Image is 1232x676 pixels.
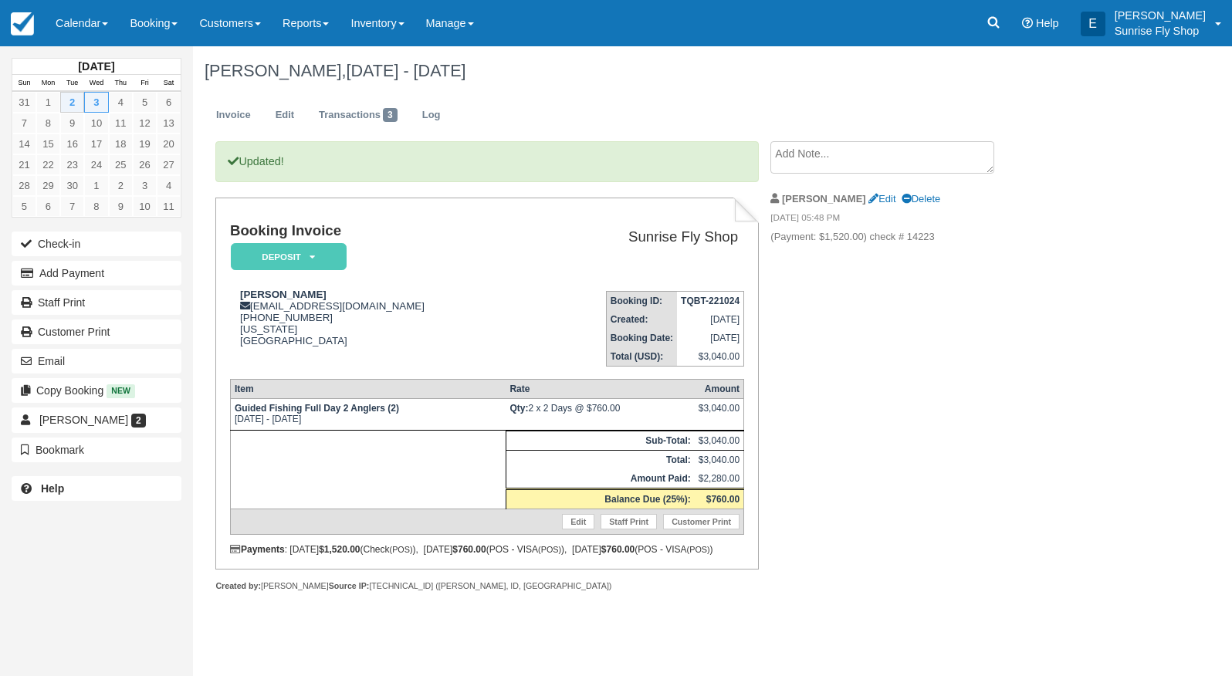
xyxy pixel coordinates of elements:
[109,196,133,217] a: 9
[329,581,370,590] strong: Source IP:
[60,196,84,217] a: 7
[606,310,677,329] th: Created:
[687,545,710,554] small: (POS)
[868,193,895,204] a: Edit
[383,108,398,122] span: 3
[41,482,64,495] b: Help
[109,134,133,154] a: 18
[84,134,108,154] a: 17
[133,92,157,113] a: 5
[699,403,740,426] div: $3,040.00
[12,349,181,373] button: Email
[536,229,738,245] h2: Sunrise Fly Shop
[390,545,413,554] small: (POS)
[60,175,84,196] a: 30
[36,92,60,113] a: 1
[109,175,133,196] a: 2
[157,196,181,217] a: 11
[12,113,36,134] a: 7
[230,289,530,346] div: [EMAIL_ADDRESS][DOMAIN_NAME] [PHONE_NUMBER] [US_STATE] [GEOGRAPHIC_DATA]
[606,347,677,367] th: Total (USD):
[84,196,108,217] a: 8
[230,379,506,398] th: Item
[12,261,181,286] button: Add Payment
[109,113,133,134] a: 11
[677,329,744,347] td: [DATE]
[12,196,36,217] a: 5
[36,75,60,92] th: Mon
[133,196,157,217] a: 10
[695,431,744,450] td: $3,040.00
[36,196,60,217] a: 6
[663,514,740,529] a: Customer Print
[107,384,135,397] span: New
[770,230,1031,245] p: (Payment: $1,520.00) check # 14223
[506,379,694,398] th: Rate
[215,580,758,592] div: [PERSON_NAME] [TECHNICAL_ID] ([PERSON_NAME], ID, [GEOGRAPHIC_DATA])
[601,514,657,529] a: Staff Print
[506,450,694,469] th: Total:
[695,379,744,398] th: Amount
[681,296,740,306] strong: TQBT-221024
[36,154,60,175] a: 22
[230,544,744,555] div: : [DATE] (Check ), [DATE] (POS - VISA ), [DATE] (POS - VISA )
[36,134,60,154] a: 15
[506,488,694,509] th: Balance Due (25%):
[695,469,744,489] td: $2,280.00
[506,398,694,430] td: 2 x 2 Days @ $760.00
[606,329,677,347] th: Booking Date:
[60,75,84,92] th: Tue
[695,450,744,469] td: $3,040.00
[606,291,677,310] th: Booking ID:
[230,223,530,239] h1: Booking Invoice
[12,476,181,501] a: Help
[157,175,181,196] a: 4
[157,92,181,113] a: 6
[36,113,60,134] a: 8
[157,154,181,175] a: 27
[157,134,181,154] a: 20
[411,100,452,130] a: Log
[509,403,528,414] strong: Qty
[12,378,181,403] button: Copy Booking New
[12,75,36,92] th: Sun
[133,175,157,196] a: 3
[230,242,341,271] a: Deposit
[11,12,34,35] img: checkfront-main-nav-mini-logo.png
[230,544,285,555] strong: Payments
[60,113,84,134] a: 9
[1022,18,1033,29] i: Help
[12,407,181,432] a: [PERSON_NAME] 2
[538,545,561,554] small: (POS)
[677,347,744,367] td: $3,040.00
[78,60,114,73] strong: [DATE]
[157,75,181,92] th: Sat
[133,113,157,134] a: 12
[39,414,128,426] span: [PERSON_NAME]
[1081,12,1105,36] div: E
[506,431,694,450] th: Sub-Total:
[1115,23,1206,39] p: Sunrise Fly Shop
[677,310,744,329] td: [DATE]
[133,154,157,175] a: 26
[84,154,108,175] a: 24
[109,75,133,92] th: Thu
[264,100,306,130] a: Edit
[205,100,262,130] a: Invoice
[84,92,108,113] a: 3
[452,544,486,555] strong: $760.00
[231,243,347,270] em: Deposit
[307,100,409,130] a: Transactions3
[215,581,261,590] strong: Created by:
[84,113,108,134] a: 10
[84,175,108,196] a: 1
[562,514,594,529] a: Edit
[1115,8,1206,23] p: [PERSON_NAME]
[84,75,108,92] th: Wed
[346,61,465,80] span: [DATE] - [DATE]
[12,232,181,256] button: Check-in
[109,154,133,175] a: 25
[133,75,157,92] th: Fri
[60,154,84,175] a: 23
[12,154,36,175] a: 21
